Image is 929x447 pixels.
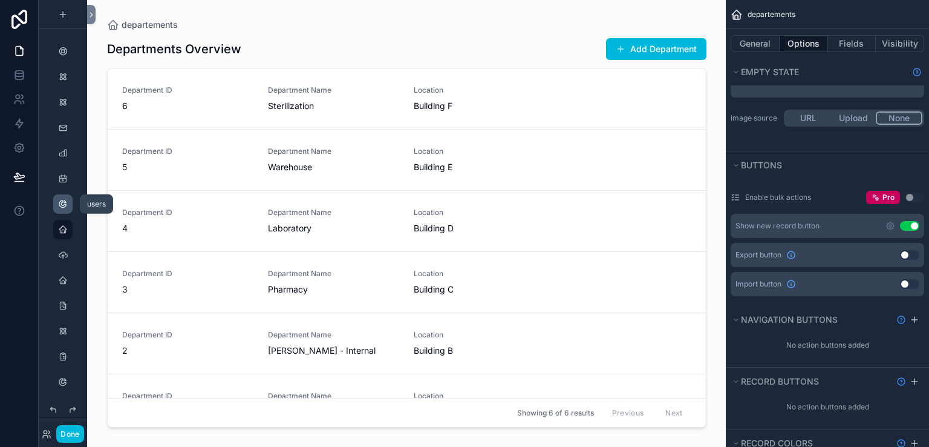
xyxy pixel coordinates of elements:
button: General [731,35,780,52]
button: URL [786,111,831,125]
span: Buttons [741,160,782,170]
span: Import button [735,279,781,289]
div: Show new record button [735,221,820,231]
button: Empty state [731,64,907,81]
button: Navigation buttons [731,311,892,328]
div: No action buttons added [726,336,929,355]
svg: Show help information [896,377,906,386]
svg: Show help information [896,315,906,325]
span: users [87,199,106,208]
span: Empty state [741,67,799,77]
span: Navigation buttons [741,314,838,325]
span: Export button [735,250,781,260]
span: Pro [882,193,895,202]
button: None [876,111,922,125]
button: Visibility [876,35,924,52]
button: Fields [828,35,876,52]
svg: Show help information [912,67,922,77]
button: Upload [831,111,876,125]
span: Record buttons [741,376,819,386]
div: scrollable content [731,78,924,98]
button: Buttons [731,157,917,174]
span: Showing 6 of 6 results [517,408,594,418]
button: Record buttons [731,373,892,390]
div: No action buttons added [726,397,929,417]
label: Enable bulk actions [745,193,811,202]
label: Image source [731,113,779,123]
button: Done [56,425,83,443]
button: Options [780,35,828,52]
span: departements [748,10,795,19]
